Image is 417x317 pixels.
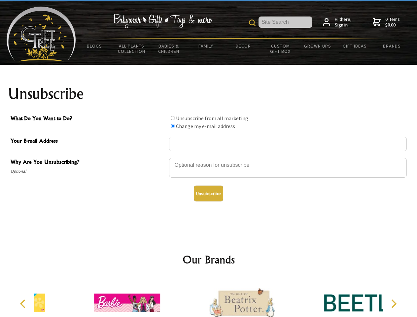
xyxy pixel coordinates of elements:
[11,114,166,124] span: What Do You Want to Do?
[323,17,352,28] a: Hi there,Sign in
[76,39,113,53] a: BLOGS
[373,39,411,53] a: Brands
[259,17,312,28] input: Site Search
[171,124,175,128] input: What Do You Want to Do?
[385,22,400,28] strong: $0.00
[385,16,400,28] span: 0 items
[335,22,352,28] strong: Sign in
[11,167,166,175] span: Optional
[150,39,188,58] a: Babies & Children
[7,7,76,61] img: Babyware - Gifts - Toys and more...
[386,297,401,311] button: Next
[113,39,151,58] a: All Plants Collection
[176,115,248,122] label: Unsubscribe from all marketing
[249,19,256,26] img: product search
[176,123,235,129] label: Change my e-mail address
[13,252,404,267] h2: Our Brands
[11,137,166,146] span: Your E-mail Address
[171,116,175,120] input: What Do You Want to Do?
[169,158,407,178] textarea: Why Are You Unsubscribing?
[8,86,409,102] h1: Unsubscribe
[113,14,212,28] img: Babywear - Gifts - Toys & more
[188,39,225,53] a: Family
[336,39,373,53] a: Gift Ideas
[11,158,166,167] span: Why Are You Unsubscribing?
[335,17,352,28] span: Hi there,
[169,137,407,151] input: Your E-mail Address
[299,39,336,53] a: Grown Ups
[262,39,299,58] a: Custom Gift Box
[17,297,31,311] button: Previous
[225,39,262,53] a: Decor
[373,17,400,28] a: 0 items$0.00
[194,186,223,201] button: Unsubscribe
